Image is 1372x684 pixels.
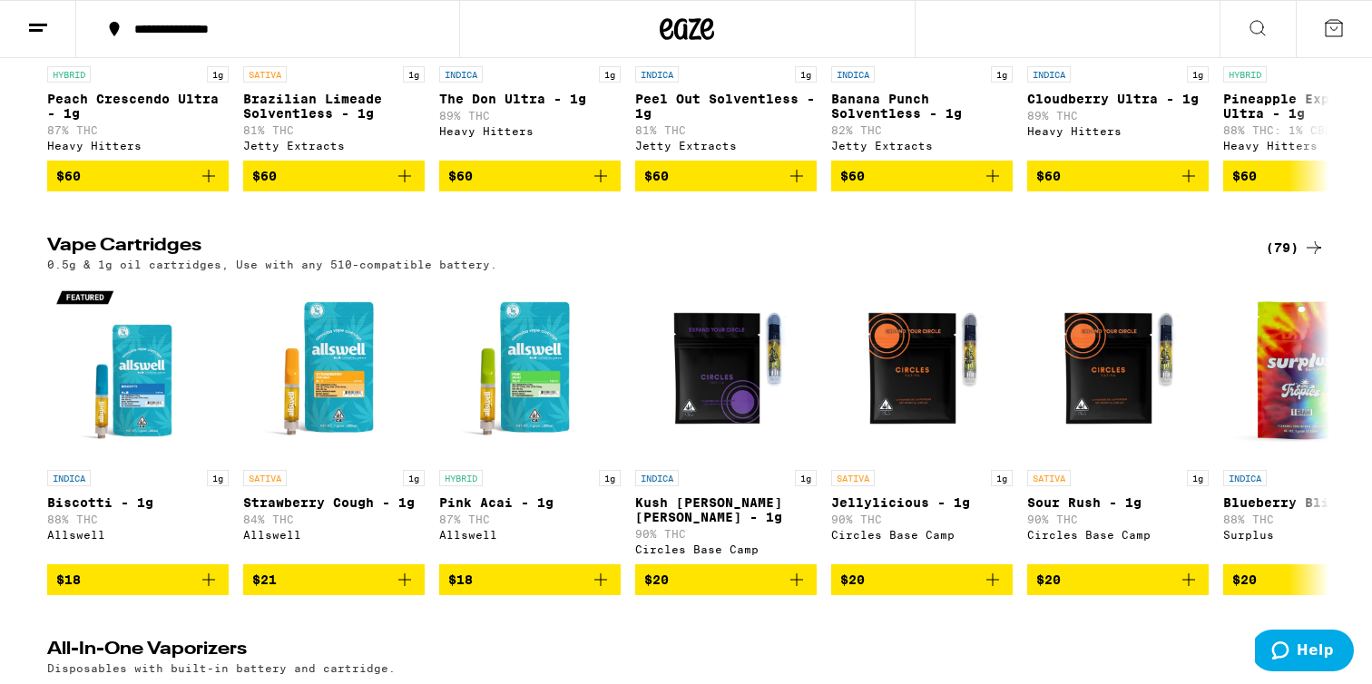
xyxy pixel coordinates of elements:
[56,169,81,183] span: $60
[47,279,229,564] a: Open page for Biscotti - 1g from Allswell
[47,161,229,191] button: Add to bag
[831,279,1013,461] img: Circles Base Camp - Jellylicious - 1g
[1027,125,1209,137] div: Heavy Hitters
[47,140,229,151] div: Heavy Hitters
[243,495,425,510] p: Strawberry Cough - 1g
[1027,495,1209,510] p: Sour Rush - 1g
[831,529,1013,541] div: Circles Base Camp
[1187,470,1209,486] p: 1g
[635,66,679,83] p: INDICA
[635,279,817,564] a: Open page for Kush Berry Bliss - 1g from Circles Base Camp
[635,92,817,121] p: Peel Out Solventless - 1g
[831,161,1013,191] button: Add to bag
[47,640,1236,662] h2: All-In-One Vaporizers
[207,470,229,486] p: 1g
[47,259,497,270] p: 0.5g & 1g oil cartridges, Use with any 510-compatible battery.
[243,470,287,486] p: SATIVA
[243,92,425,121] p: Brazilian Limeade Solventless - 1g
[439,92,621,106] p: The Don Ultra - 1g
[47,279,229,461] img: Allswell - Biscotti - 1g
[47,513,229,525] p: 88% THC
[47,66,91,83] p: HYBRID
[243,564,425,595] button: Add to bag
[635,124,817,136] p: 81% THC
[439,495,621,510] p: Pink Acai - 1g
[635,528,817,540] p: 90% THC
[1027,513,1209,525] p: 90% THC
[635,564,817,595] button: Add to bag
[243,66,287,83] p: SATIVA
[795,470,817,486] p: 1g
[831,140,1013,151] div: Jetty Extracts
[1027,92,1209,106] p: Cloudberry Ultra - 1g
[635,470,679,486] p: INDICA
[831,92,1013,121] p: Banana Punch Solventless - 1g
[1027,529,1209,541] div: Circles Base Camp
[243,161,425,191] button: Add to bag
[635,140,817,151] div: Jetty Extracts
[56,572,81,587] span: $18
[831,470,875,486] p: SATIVA
[1027,470,1071,486] p: SATIVA
[831,279,1013,564] a: Open page for Jellylicious - 1g from Circles Base Camp
[1232,572,1257,587] span: $20
[831,495,1013,510] p: Jellylicious - 1g
[47,92,229,121] p: Peach Crescendo Ultra - 1g
[439,161,621,191] button: Add to bag
[243,124,425,136] p: 81% THC
[207,66,229,83] p: 1g
[840,169,865,183] span: $60
[439,110,621,122] p: 89% THC
[831,564,1013,595] button: Add to bag
[448,169,473,183] span: $60
[47,662,396,674] p: Disposables with built-in battery and cartridge.
[47,237,1236,259] h2: Vape Cartridges
[243,140,425,151] div: Jetty Extracts
[1232,169,1257,183] span: $60
[991,470,1013,486] p: 1g
[1036,169,1061,183] span: $60
[635,543,817,555] div: Circles Base Camp
[439,513,621,525] p: 87% THC
[439,125,621,137] div: Heavy Hitters
[1027,279,1209,461] img: Circles Base Camp - Sour Rush - 1g
[1266,237,1325,259] div: (79)
[243,529,425,541] div: Allswell
[448,572,473,587] span: $18
[439,279,621,461] img: Allswell - Pink Acai - 1g
[439,529,621,541] div: Allswell
[243,279,425,461] img: Allswell - Strawberry Cough - 1g
[831,513,1013,525] p: 90% THC
[439,279,621,564] a: Open page for Pink Acai - 1g from Allswell
[635,161,817,191] button: Add to bag
[1255,630,1354,675] iframe: Opens a widget where you can find more information
[243,279,425,564] a: Open page for Strawberry Cough - 1g from Allswell
[840,572,865,587] span: $20
[644,572,669,587] span: $20
[252,169,277,183] span: $60
[599,470,621,486] p: 1g
[1027,564,1209,595] button: Add to bag
[1027,66,1071,83] p: INDICA
[1223,470,1267,486] p: INDICA
[831,66,875,83] p: INDICA
[1223,66,1267,83] p: HYBRID
[439,66,483,83] p: INDICA
[795,66,817,83] p: 1g
[635,495,817,524] p: Kush [PERSON_NAME] [PERSON_NAME] - 1g
[47,495,229,510] p: Biscotti - 1g
[1036,572,1061,587] span: $20
[831,124,1013,136] p: 82% THC
[991,66,1013,83] p: 1g
[252,572,277,587] span: $21
[599,66,621,83] p: 1g
[644,169,669,183] span: $60
[635,279,817,461] img: Circles Base Camp - Kush Berry Bliss - 1g
[403,66,425,83] p: 1g
[47,529,229,541] div: Allswell
[403,470,425,486] p: 1g
[1187,66,1209,83] p: 1g
[47,124,229,136] p: 87% THC
[439,564,621,595] button: Add to bag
